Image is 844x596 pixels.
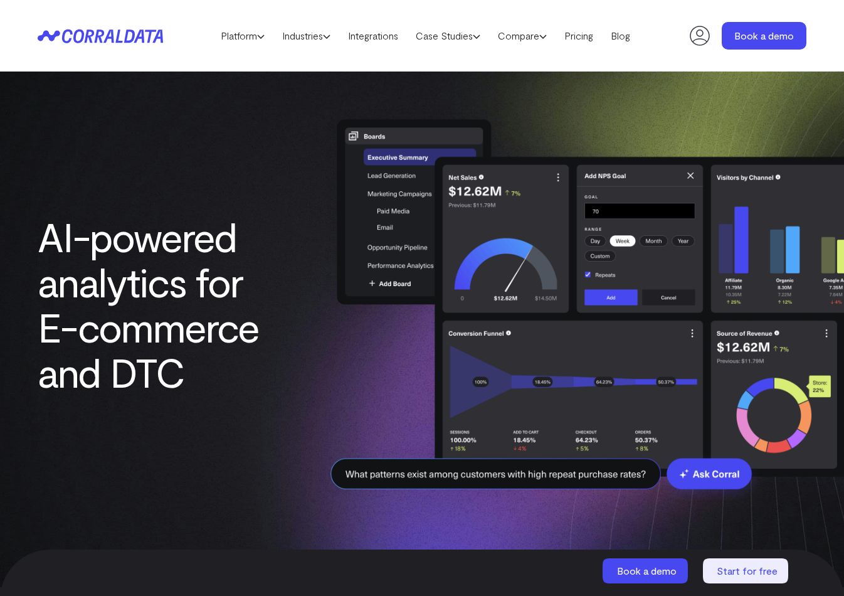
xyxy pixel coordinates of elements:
a: Industries [273,26,339,45]
a: Book a demo [603,558,690,583]
a: Case Studies [407,26,489,45]
span: Start for free [717,565,778,577]
a: Blog [602,26,639,45]
a: Compare [489,26,556,45]
a: Platform [212,26,273,45]
a: Pricing [556,26,602,45]
a: Book a demo [722,22,806,50]
a: Start for free [703,558,791,583]
span: Book a demo [617,565,677,577]
a: Integrations [339,26,407,45]
h1: AI-powered analytics for E-commerce and DTC [38,214,264,395]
